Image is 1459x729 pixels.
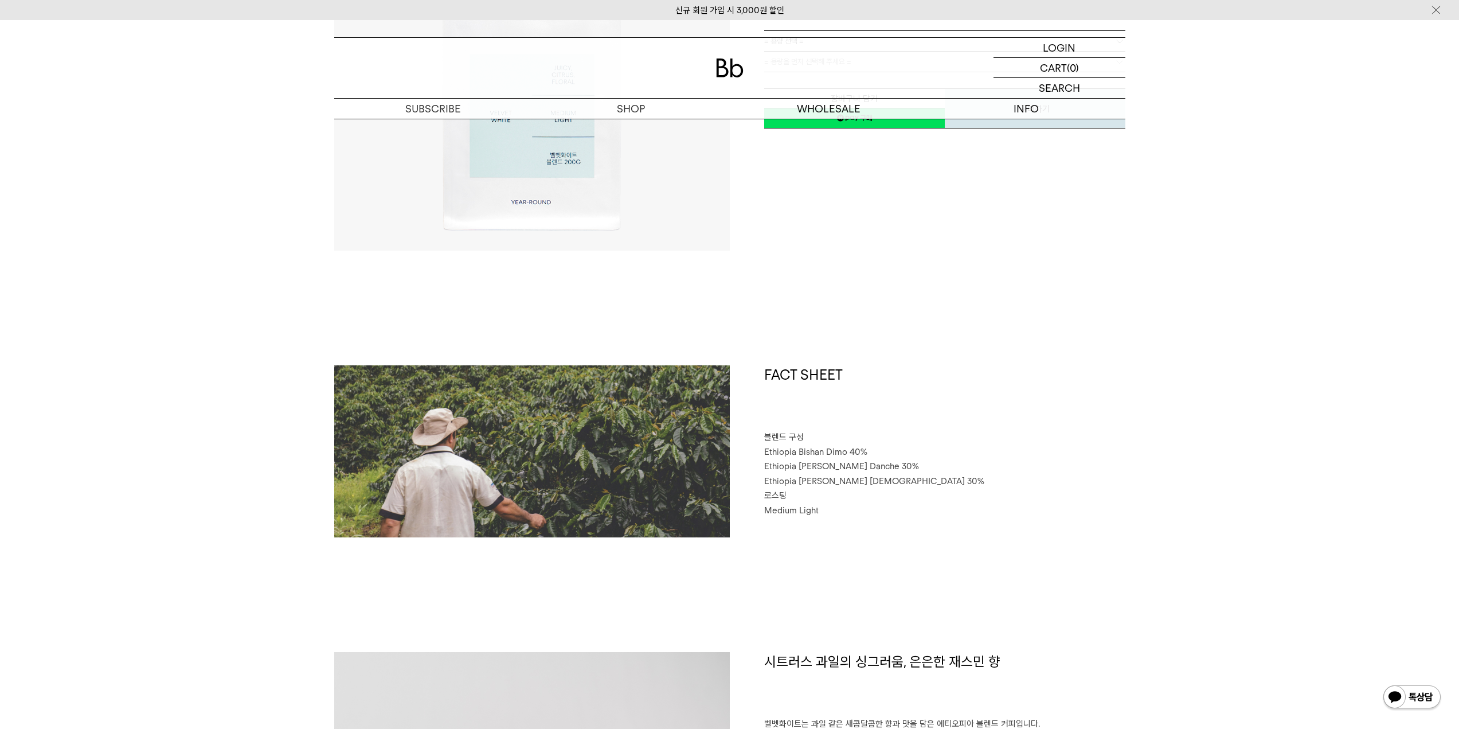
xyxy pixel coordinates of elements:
a: CART (0) [993,58,1125,78]
h1: FACT SHEET [764,365,1125,431]
p: LOGIN [1043,38,1075,57]
img: 카카오톡 채널 1:1 채팅 버튼 [1382,684,1442,712]
span: Ethiopia Bishan Dimo 40% [764,447,867,457]
p: (0) [1067,58,1079,77]
a: LOGIN [993,38,1125,58]
span: Ethiopia [PERSON_NAME] [DEMOGRAPHIC_DATA] 30% [764,476,984,486]
img: 로고 [716,59,744,77]
a: SHOP [532,99,730,119]
button: 구매하기 [945,88,1125,128]
p: CART [1040,58,1067,77]
p: SEARCH [1039,78,1080,98]
span: 로스팅 [764,490,787,501]
span: Medium Light [764,505,819,516]
h1: 시트러스 과일의 싱그러움, 은은한 재스민 향 [764,652,1125,718]
span: 블렌드 구성 [764,432,804,442]
span: Ethiopia [PERSON_NAME] Danche 30% [764,461,919,471]
a: SUBSCRIBE [334,99,532,119]
p: WHOLESALE [730,99,928,119]
a: 신규 회원 가입 시 3,000원 할인 [675,5,784,15]
p: INFO [928,99,1125,119]
img: 벨벳화이트 [334,365,730,537]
